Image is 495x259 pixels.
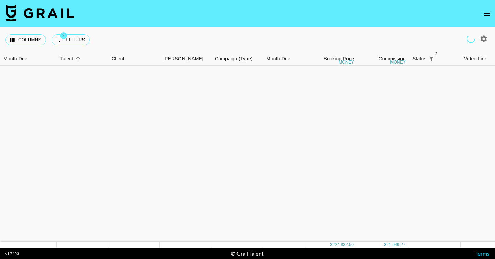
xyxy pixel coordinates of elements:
[108,52,160,66] div: Client
[384,242,386,248] div: $
[52,34,90,45] button: Show filters
[378,52,406,66] div: Commission
[475,250,489,257] a: Terms
[3,52,27,66] div: Month Due
[390,60,406,64] div: money
[332,242,354,248] div: 224,832.50
[73,54,83,64] button: Sort
[211,52,263,66] div: Campaign (Type)
[60,32,67,39] span: 2
[436,54,446,64] button: Sort
[330,242,333,248] div: $
[231,250,264,257] div: © Grail Talent
[263,52,306,66] div: Month Due
[5,34,46,45] button: Select columns
[163,52,203,66] div: [PERSON_NAME]
[480,7,494,21] button: open drawer
[433,50,440,57] span: 2
[5,5,74,21] img: Grail Talent
[57,52,108,66] div: Talent
[427,54,436,64] div: 2 active filters
[427,54,436,64] button: Show filters
[386,242,405,248] div: 21,949.27
[465,33,477,45] span: Refreshing clients, users, campaigns...
[339,60,354,64] div: money
[464,52,487,66] div: Video Link
[412,52,427,66] div: Status
[5,251,19,256] div: v 1.7.103
[215,52,253,66] div: Campaign (Type)
[160,52,211,66] div: Booker
[60,52,73,66] div: Talent
[266,52,290,66] div: Month Due
[112,52,124,66] div: Client
[409,52,461,66] div: Status
[324,52,354,66] div: Booking Price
